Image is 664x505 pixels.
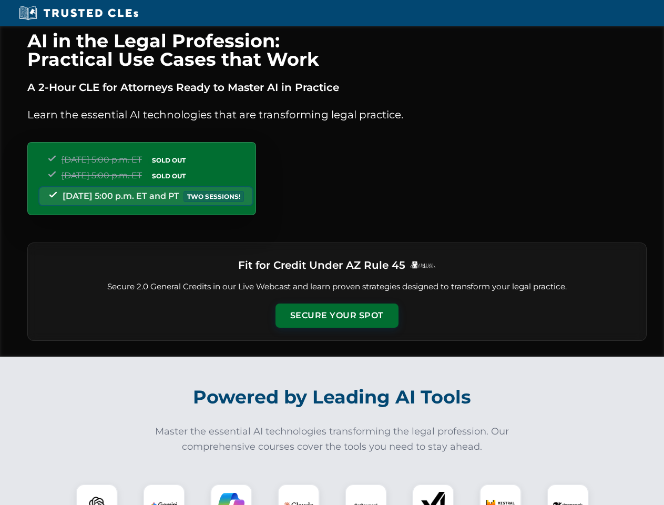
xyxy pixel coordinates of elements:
[62,170,142,180] span: [DATE] 5:00 p.m. ET
[410,261,436,269] img: Logo
[27,106,647,123] p: Learn the essential AI technologies that are transforming legal practice.
[148,424,516,454] p: Master the essential AI technologies transforming the legal profession. Our comprehensive courses...
[27,32,647,68] h1: AI in the Legal Profession: Practical Use Cases that Work
[275,304,399,328] button: Secure Your Spot
[41,379,624,416] h2: Powered by Leading AI Tools
[238,256,405,275] h3: Fit for Credit Under AZ Rule 45
[148,170,189,181] span: SOLD OUT
[16,5,141,21] img: Trusted CLEs
[40,281,634,293] p: Secure 2.0 General Credits in our Live Webcast and learn proven strategies designed to transform ...
[62,155,142,165] span: [DATE] 5:00 p.m. ET
[148,155,189,166] span: SOLD OUT
[27,79,647,96] p: A 2-Hour CLE for Attorneys Ready to Master AI in Practice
